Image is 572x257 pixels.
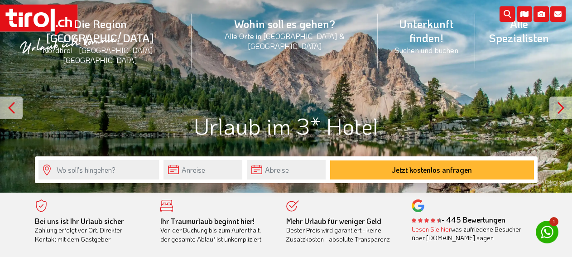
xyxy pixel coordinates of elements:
[412,225,524,242] div: was zufriedene Besucher über [DOMAIN_NAME] sagen
[412,225,451,233] a: Lesen Sie hier
[534,6,549,22] i: Fotogalerie
[160,217,273,244] div: Von der Buchung bis zum Aufenthalt, der gesamte Ablauf ist unkompliziert
[163,160,242,179] input: Anreise
[38,160,159,179] input: Wo soll's hingehen?
[35,216,124,226] b: Bei uns ist Ihr Urlaub sicher
[286,216,381,226] b: Mehr Urlaub für weniger Geld
[160,216,255,226] b: Ihr Traumurlaub beginnt hier!
[286,217,399,244] div: Bester Preis wird garantiert - keine Zusatzkosten - absolute Transparenz
[35,113,538,138] h1: Urlaub im 3* Hotel
[35,217,147,244] div: Zahlung erfolgt vor Ort. Direkter Kontakt mit dem Gastgeber
[202,31,367,51] small: Alle Orte in [GEOGRAPHIC_DATA] & [GEOGRAPHIC_DATA]
[389,45,464,55] small: Suchen und buchen
[536,221,558,243] a: 1
[9,7,192,75] a: Die Region [GEOGRAPHIC_DATA]Nordtirol - [GEOGRAPHIC_DATA] - [GEOGRAPHIC_DATA]
[475,7,563,55] a: Alle Spezialisten
[517,6,532,22] i: Karte öffnen
[330,160,534,179] button: Jetzt kostenlos anfragen
[378,7,475,65] a: Unterkunft finden!Suchen und buchen
[550,6,566,22] i: Kontakt
[247,160,326,179] input: Abreise
[549,217,558,226] span: 1
[20,45,181,65] small: Nordtirol - [GEOGRAPHIC_DATA] - [GEOGRAPHIC_DATA]
[412,215,505,224] b: - 445 Bewertungen
[192,7,378,61] a: Wohin soll es gehen?Alle Orte in [GEOGRAPHIC_DATA] & [GEOGRAPHIC_DATA]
